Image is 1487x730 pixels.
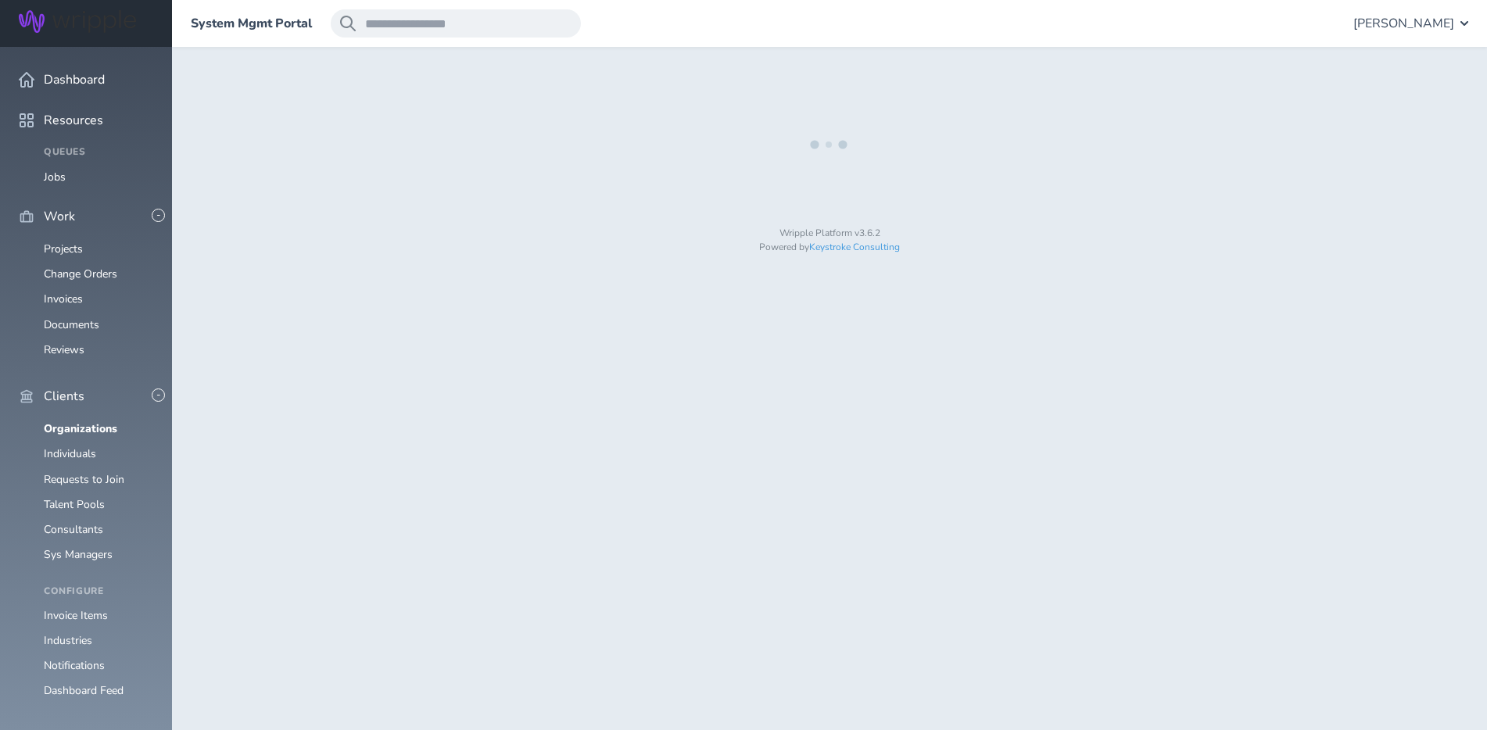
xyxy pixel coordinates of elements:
a: Change Orders [44,267,117,281]
span: Clients [44,389,84,403]
a: Consultants [44,522,103,537]
a: Documents [44,317,99,332]
a: Dashboard Feed [44,683,124,698]
span: [PERSON_NAME] [1353,16,1454,30]
span: Work [44,209,75,224]
span: Dashboard [44,73,105,87]
a: Invoices [44,292,83,306]
a: Individuals [44,446,96,461]
h4: Queues [44,147,153,158]
h4: Configure [44,586,153,597]
a: Projects [44,242,83,256]
a: Talent Pools [44,497,105,512]
a: Notifications [44,658,105,673]
a: Industries [44,633,92,648]
p: Wripple Platform v3.6.2 [211,228,1448,239]
span: Resources [44,113,103,127]
p: Powered by [211,242,1448,253]
button: [PERSON_NAME] [1353,9,1468,38]
a: Requests to Join [44,472,124,487]
a: Sys Managers [44,547,113,562]
a: System Mgmt Portal [191,16,312,30]
button: - [152,388,165,402]
button: - [152,209,165,222]
a: Organizations [44,421,117,436]
a: Invoice Items [44,608,108,623]
a: Reviews [44,342,84,357]
a: Jobs [44,170,66,184]
img: Wripple [19,10,136,33]
a: Keystroke Consulting [809,241,900,253]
